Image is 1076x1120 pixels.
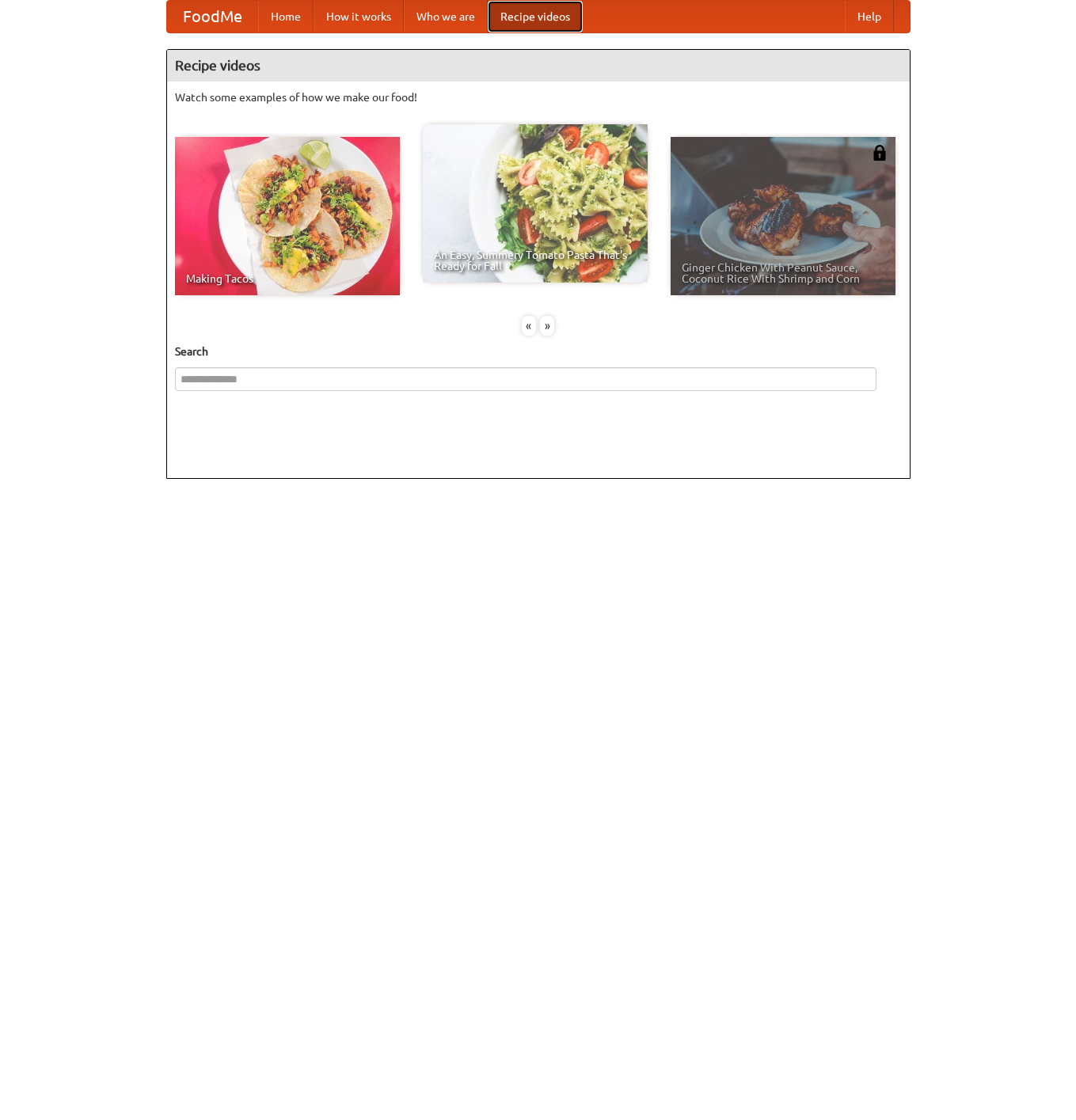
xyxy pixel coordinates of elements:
h4: Recipe videos [167,50,910,82]
a: Recipe videos [488,1,583,32]
img: 483408.png [872,145,888,161]
a: Making Tacos [175,137,400,295]
a: Help [845,1,894,32]
p: Watch some examples of how we make our food! [175,89,902,105]
a: An Easy, Summery Tomato Pasta That's Ready for Fall [423,124,648,283]
a: How it works [314,1,404,32]
div: « [522,316,536,336]
a: FoodMe [167,1,258,32]
a: Who we are [404,1,488,32]
h5: Search [175,344,902,359]
div: » [540,316,554,336]
span: Making Tacos [186,273,389,284]
a: Home [258,1,314,32]
span: An Easy, Summery Tomato Pasta That's Ready for Fall [434,249,637,271]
